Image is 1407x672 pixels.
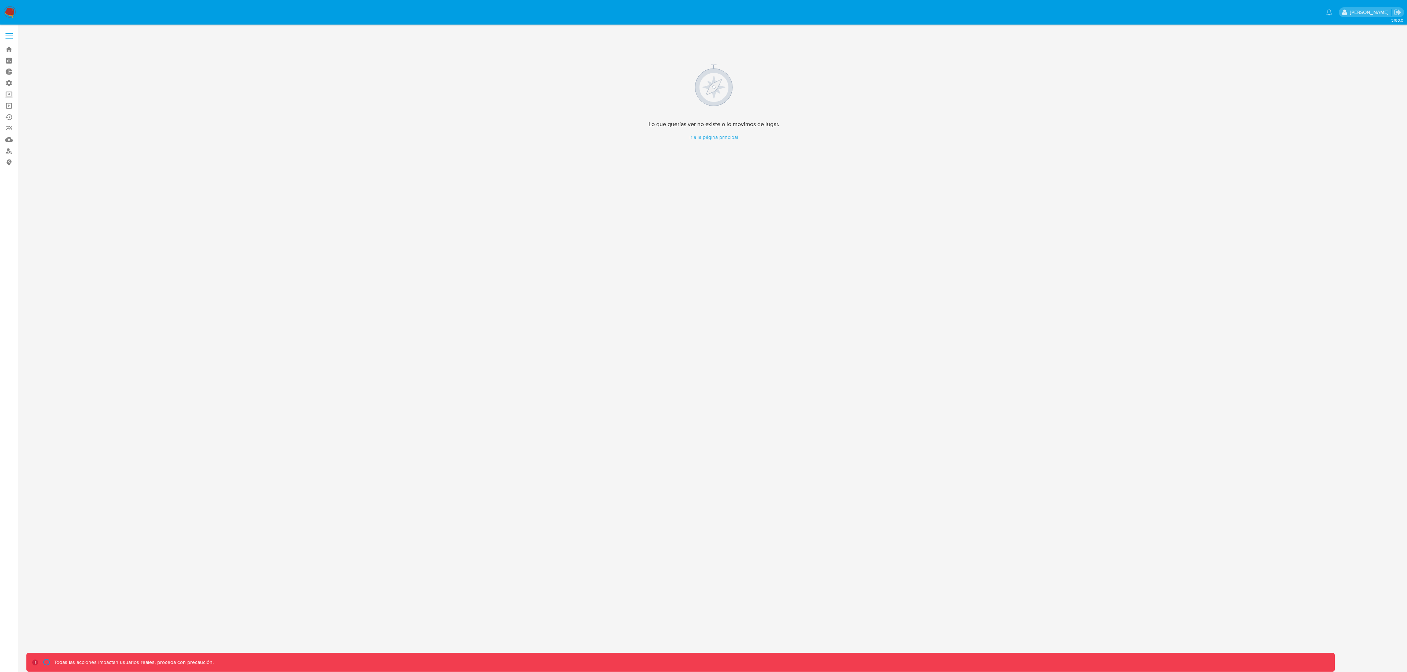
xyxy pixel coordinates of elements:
a: Ir a la página principal [649,134,779,141]
p: Todas las acciones impactan usuarios reales, proceda con precaución. [52,659,214,666]
p: leandrojossue.ramirez@mercadolibre.com.co [1350,9,1391,16]
h4: Lo que querías ver no existe o lo movimos de lugar. [649,121,779,128]
a: Notificaciones [1326,9,1332,15]
a: Salir [1394,8,1402,16]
